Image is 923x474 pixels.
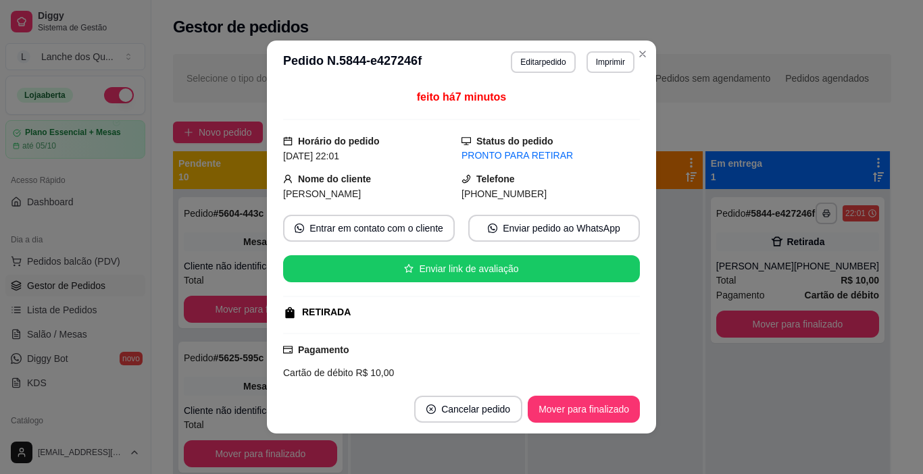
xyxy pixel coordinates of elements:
button: whats-appEnviar pedido ao WhatsApp [468,215,640,242]
strong: Pagamento [298,344,349,355]
strong: Status do pedido [476,136,553,147]
strong: Telefone [476,174,515,184]
button: close-circleCancelar pedido [414,396,522,423]
button: Mover para finalizado [528,396,640,423]
span: desktop [461,136,471,146]
span: [DATE] 22:01 [283,151,339,161]
span: star [404,264,414,273]
button: Editarpedido [511,51,575,73]
span: calendar [283,136,293,146]
h3: Pedido N. 5844-e427246f [283,51,422,73]
span: user [283,174,293,184]
button: Imprimir [587,51,634,73]
span: feito há 7 minutos [417,91,506,103]
span: close-circle [426,404,436,414]
strong: Nome do cliente [298,174,371,184]
strong: Horário do pedido [298,136,380,147]
span: whats-app [295,223,304,233]
span: phone [461,174,471,184]
button: starEnviar link de avaliação [283,255,640,282]
span: R$ 10,00 [353,367,395,378]
div: PRONTO PARA RETIRAR [461,149,640,163]
span: whats-app [488,223,497,233]
span: [PERSON_NAME] [283,188,361,199]
span: Cartão de débito [283,367,353,378]
button: whats-appEntrar em contato com o cliente [283,215,455,242]
div: RETIRADA [302,305,351,319]
span: [PHONE_NUMBER] [461,188,547,199]
span: credit-card [283,345,293,354]
button: Close [632,43,653,65]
